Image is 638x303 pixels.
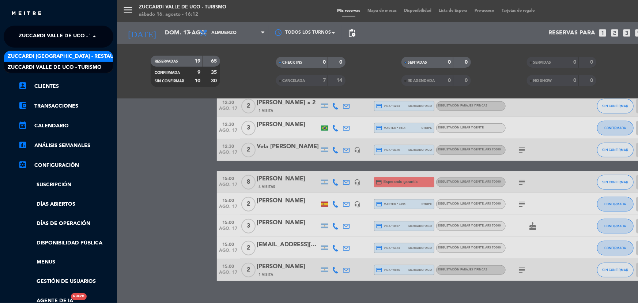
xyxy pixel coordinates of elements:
[8,52,183,61] span: Zuccardi [GEOGRAPHIC_DATA] - Restaurant [GEOGRAPHIC_DATA]
[347,29,356,37] span: pending_actions
[18,102,113,111] a: account_balance_walletTransacciones
[18,277,113,286] a: Gestión de usuarios
[18,160,27,169] i: settings_applications
[18,161,113,170] a: Configuración
[18,101,27,110] i: account_balance_wallet
[11,11,42,16] img: MEITRE
[8,63,102,72] span: Zuccardi Valle de Uco - Turismo
[18,220,113,228] a: Días de Operación
[18,258,113,266] a: Menus
[18,200,113,209] a: Días abiertos
[18,81,27,90] i: account_box
[18,82,113,91] a: account_boxClientes
[18,121,113,130] a: calendar_monthCalendario
[18,141,113,150] a: assessmentANÁLISIS SEMANALES
[18,121,27,130] i: calendar_month
[19,29,113,44] span: Zuccardi Valle de Uco - Turismo
[18,141,27,149] i: assessment
[18,181,113,189] a: Suscripción
[18,239,113,247] a: Disponibilidad pública
[71,293,87,300] div: Nuevo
